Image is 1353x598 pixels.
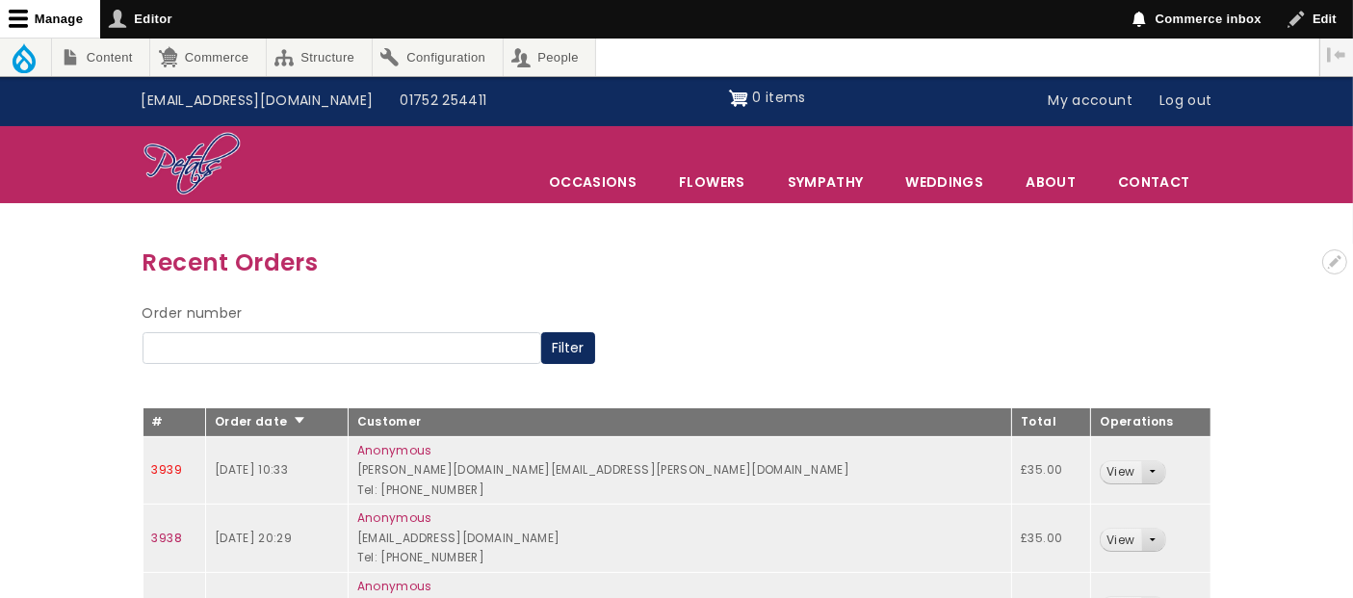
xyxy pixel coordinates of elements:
a: Log out [1146,83,1225,119]
a: Sympathy [768,162,884,202]
span: Occasions [529,162,657,202]
td: £35.00 [1012,505,1091,573]
a: 01752 254411 [386,83,500,119]
td: £35.00 [1012,436,1091,505]
a: My account [1035,83,1147,119]
img: Shopping cart [729,83,748,114]
a: Structure [267,39,372,76]
th: Operations [1091,408,1210,437]
th: # [143,408,206,437]
a: Contact [1098,162,1210,202]
button: Vertical orientation [1320,39,1353,71]
a: Anonymous [357,442,432,458]
a: Order date [215,413,306,429]
time: [DATE] 10:33 [215,461,288,478]
td: [PERSON_NAME][DOMAIN_NAME][EMAIL_ADDRESS][PERSON_NAME][DOMAIN_NAME] Tel: [PHONE_NUMBER] [348,436,1012,505]
a: Commerce [150,39,265,76]
span: Weddings [885,162,1003,202]
a: Shopping cart 0 items [729,83,806,114]
a: View [1101,529,1140,551]
td: [EMAIL_ADDRESS][DOMAIN_NAME] Tel: [PHONE_NUMBER] [348,505,1012,573]
span: 0 items [752,88,805,107]
a: Anonymous [357,509,432,526]
a: People [504,39,596,76]
button: Filter [541,332,595,365]
a: 3939 [152,461,182,478]
a: 3938 [152,530,182,546]
th: Customer [348,408,1012,437]
button: Open configuration options [1322,249,1347,274]
a: Anonymous [357,578,432,594]
a: [EMAIL_ADDRESS][DOMAIN_NAME] [128,83,387,119]
img: Home [143,131,242,198]
th: Total [1012,408,1091,437]
time: [DATE] 20:29 [215,530,292,546]
a: Flowers [659,162,765,202]
a: Content [52,39,149,76]
a: View [1101,461,1140,483]
label: Order number [143,302,243,325]
a: Configuration [373,39,503,76]
a: About [1005,162,1096,202]
h3: Recent Orders [143,244,1211,281]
